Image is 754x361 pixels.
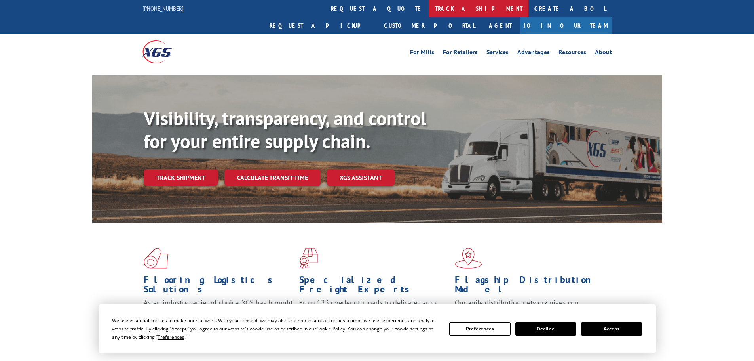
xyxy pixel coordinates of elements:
a: Join Our Team [520,17,612,34]
a: Resources [558,49,586,58]
div: We use essential cookies to make our site work. With your consent, we may also use non-essential ... [112,316,440,341]
a: For Mills [410,49,434,58]
button: Preferences [449,322,510,336]
a: Agent [481,17,520,34]
a: Customer Portal [378,17,481,34]
a: XGS ASSISTANT [327,169,395,186]
div: Cookie Consent Prompt [99,304,656,353]
span: Preferences [158,334,184,340]
span: Our agile distribution network gives you nationwide inventory management on demand. [455,298,600,317]
h1: Specialized Freight Experts [299,275,449,298]
a: Calculate transit time [224,169,321,186]
a: Advantages [517,49,550,58]
h1: Flagship Distribution Model [455,275,604,298]
a: For Retailers [443,49,478,58]
a: Track shipment [144,169,218,186]
a: [PHONE_NUMBER] [142,4,184,12]
img: xgs-icon-total-supply-chain-intelligence-red [144,248,168,269]
span: Cookie Policy [316,325,345,332]
img: xgs-icon-focused-on-flooring-red [299,248,318,269]
b: Visibility, transparency, and control for your entire supply chain. [144,106,426,153]
button: Accept [581,322,642,336]
span: As an industry carrier of choice, XGS has brought innovation and dedication to flooring logistics... [144,298,293,326]
button: Decline [515,322,576,336]
a: Request a pickup [264,17,378,34]
img: xgs-icon-flagship-distribution-model-red [455,248,482,269]
a: About [595,49,612,58]
a: Services [486,49,509,58]
h1: Flooring Logistics Solutions [144,275,293,298]
p: From 123 overlength loads to delicate cargo, our experienced staff knows the best way to move you... [299,298,449,333]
